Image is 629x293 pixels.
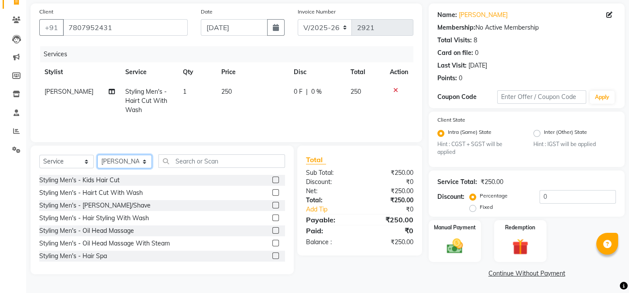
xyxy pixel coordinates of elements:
label: Manual Payment [434,224,476,232]
div: Styling Men's - [PERSON_NAME]/Shave [39,201,151,210]
label: Percentage [480,192,508,200]
div: ₹250.00 [481,177,503,187]
div: Discount: [299,177,360,187]
div: Total Visits: [437,36,472,45]
div: Styling Men's - Hair Styling With Wash [39,214,149,223]
a: Add Tip [299,205,370,214]
a: [PERSON_NAME] [459,10,508,20]
small: Hint : CGST + SGST will be applied [437,140,520,157]
button: Apply [590,91,615,104]
input: Enter Offer / Coupon Code [497,90,586,104]
div: Styling Men's - Hair Spa [39,252,107,261]
div: ₹250.00 [360,168,420,177]
div: Net: [299,187,360,196]
th: Service [120,62,178,82]
th: Disc [289,62,345,82]
div: Card on file: [437,48,473,58]
label: Fixed [480,203,493,211]
div: Discount: [437,192,464,201]
label: Client State [437,116,465,124]
img: _cash.svg [442,237,468,255]
div: Styling Men's - Oil Head Massage [39,226,134,235]
label: Redemption [505,224,535,232]
small: Hint : IGST will be applied [533,140,616,148]
div: ₹0 [360,225,420,236]
div: Services [40,46,420,62]
div: ₹250.00 [360,238,420,247]
div: ₹0 [370,205,420,214]
button: +91 [39,19,64,36]
th: Action [385,62,413,82]
div: Styling Men's - Kids Hair Cut [39,176,120,185]
span: 0 % [311,87,322,96]
label: Invoice Number [298,8,336,16]
div: Paid: [299,225,360,236]
div: ₹250.00 [360,196,420,205]
div: Name: [437,10,457,20]
div: Styling Men's - Oil Head Massage With Steam [39,239,170,248]
input: Search by Name/Mobile/Email/Code [63,19,188,36]
div: ₹250.00 [360,215,420,225]
th: Price [216,62,289,82]
label: Intra (Same) State [448,128,492,139]
span: 250 [351,88,361,95]
div: Sub Total: [299,168,360,177]
a: Continue Without Payment [430,269,623,278]
label: Inter (Other) State [544,128,587,139]
span: 250 [221,88,232,95]
div: Styling Men's - Hairt Cut With Wash [39,188,143,198]
input: Search or Scan [158,154,285,168]
span: Styling Men's - Hairt Cut With Wash [125,88,167,114]
div: No Active Membership [437,23,616,32]
span: | [306,87,308,96]
div: 8 [474,36,477,45]
div: Membership: [437,23,475,32]
span: Total [306,155,326,164]
div: Total: [299,196,360,205]
label: Client [39,8,53,16]
div: Balance : [299,238,360,247]
img: _gift.svg [507,237,533,257]
div: Payable: [299,215,360,225]
th: Qty [178,62,216,82]
span: 1 [183,88,186,95]
th: Stylist [39,62,120,82]
div: Points: [437,74,457,83]
div: ₹0 [360,177,420,187]
div: Last Visit: [437,61,467,70]
div: 0 [475,48,478,58]
span: 0 F [294,87,302,96]
span: [PERSON_NAME] [45,88,93,95]
label: Date [201,8,213,16]
th: Total [345,62,385,82]
div: [DATE] [468,61,487,70]
div: 0 [459,74,462,83]
div: Service Total: [437,177,477,187]
div: ₹250.00 [360,187,420,196]
div: Coupon Code [437,92,497,102]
